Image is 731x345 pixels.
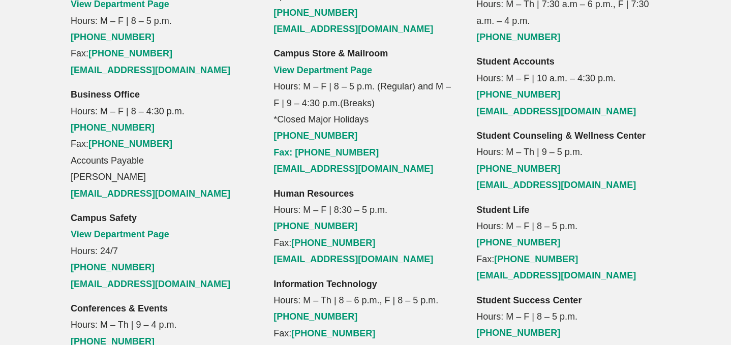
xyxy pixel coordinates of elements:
a: [PHONE_NUMBER] [273,221,357,231]
p: Hours: M – F | 8:30 – 5 p.m. Fax: [273,185,458,268]
a: View Department Page [71,229,169,239]
a: [EMAIL_ADDRESS][DOMAIN_NAME] [71,189,230,199]
strong: Business Office [71,89,140,100]
a: [PHONE_NUMBER] [291,238,375,248]
a: [PHONE_NUMBER] [273,8,357,18]
a: [EMAIL_ADDRESS][DOMAIN_NAME] [273,164,433,174]
a: [EMAIL_ADDRESS][DOMAIN_NAME] [476,270,636,280]
strong: Student Counseling & Wellness Center [476,131,646,141]
a: [EMAIL_ADDRESS][DOMAIN_NAME] [71,65,230,75]
a: [PHONE_NUMBER] [476,32,560,42]
strong: Conferences & Events [71,303,168,313]
p: Hours: M – F | 8 – 5 p.m. Fax: [476,202,660,284]
a: [PHONE_NUMBER] [476,237,560,247]
a: [PHONE_NUMBER] [71,32,155,42]
strong: Student Accounts [476,56,554,67]
a: [EMAIL_ADDRESS][DOMAIN_NAME] [476,106,636,116]
a: [EMAIL_ADDRESS][DOMAIN_NAME] [273,24,433,34]
strong: Human Resources [273,189,354,199]
p: Hours: M – F | 8 – 5 p.m. (Regular) and M – F | 9 – 4:30 p.m.(Breaks) *Closed Major Holidays [273,45,458,177]
a: [PHONE_NUMBER] [273,311,357,322]
p: Hours: M – F | 8 – 4:30 p.m. Fax: Accounts Payable [PERSON_NAME] [71,86,255,202]
strong: Student Success Center [476,295,582,305]
strong: Campus Safety [71,213,137,223]
a: [PHONE_NUMBER] [476,164,560,174]
strong: Student Life [476,205,529,215]
a: [EMAIL_ADDRESS][DOMAIN_NAME] [476,180,636,190]
a: [PHONE_NUMBER] [71,122,155,133]
a: [PHONE_NUMBER] [88,139,172,149]
a: Fax: [PHONE_NUMBER] [273,147,379,158]
a: [PHONE_NUMBER] [476,328,560,338]
a: [PHONE_NUMBER] [494,254,578,264]
strong: Campus Store & Mailroom [273,48,388,58]
strong: Information Technology [273,279,377,289]
a: [EMAIL_ADDRESS][DOMAIN_NAME] [273,254,433,264]
p: Hours: M – F | 10 a.m. – 4:30 p.m. [476,53,660,119]
a: [EMAIL_ADDRESS][DOMAIN_NAME] [71,279,230,289]
a: [PHONE_NUMBER] [88,48,172,58]
a: [PHONE_NUMBER] [476,89,560,100]
a: [PHONE_NUMBER] [71,262,155,272]
a: [PHONE_NUMBER] [291,328,375,338]
a: [PHONE_NUMBER] [273,131,357,141]
p: Hours: 24/7 [71,210,255,292]
a: View Department Page [273,65,372,75]
p: Hours: M – Th | 9 – 5 p.m. [476,128,660,194]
